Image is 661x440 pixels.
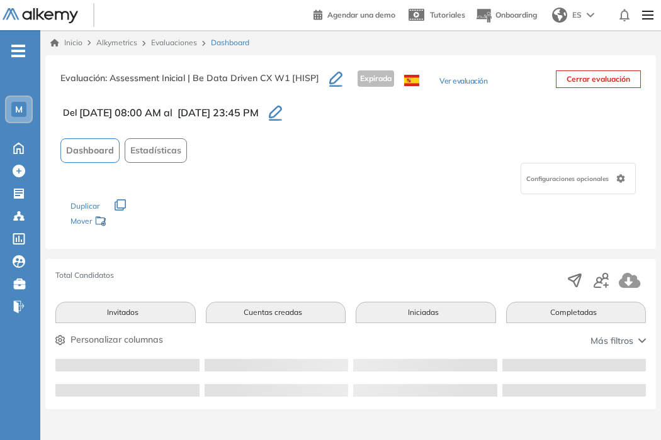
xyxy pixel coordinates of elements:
button: Invitados [55,302,196,323]
span: Personalizar columnas [71,333,163,346]
img: Menu [637,3,658,28]
a: Evaluaciones [151,38,197,47]
button: Onboarding [475,2,537,29]
span: Del [63,106,77,119]
span: [DATE] 08:00 AM [79,105,161,120]
button: Más filtros [590,334,646,348]
span: Agendar una demo [327,10,395,19]
img: Logo [3,8,78,24]
span: Duplicar [71,201,99,211]
span: al [164,105,172,120]
span: : Assessment Inicial | Be Data Driven CX W1 [HISP] [105,72,319,84]
i: - [11,50,25,52]
span: [DATE] 23:45 PM [178,105,259,120]
button: Dashboard [60,138,120,163]
span: Configuraciones opcionales [526,174,611,184]
button: Estadísticas [125,138,187,163]
div: Mover [71,211,196,234]
span: Estadísticas [130,144,181,157]
span: Dashboard [211,37,249,48]
button: Cuentas creadas [206,302,346,323]
button: Cerrar evaluación [556,70,641,88]
img: ESP [404,75,419,86]
img: world [552,8,567,23]
button: Completadas [506,302,647,323]
button: Ver evaluación [439,75,487,89]
span: Dashboard [66,144,114,157]
span: Más filtros [590,334,633,348]
span: ES [572,9,582,21]
button: Personalizar columnas [55,333,163,346]
div: Configuraciones opcionales [521,163,636,194]
span: Tutoriales [430,10,465,19]
span: Expirada [358,70,394,87]
span: Onboarding [495,10,537,19]
span: Total Candidatos [55,270,114,281]
span: Alkymetrics [96,38,137,47]
h3: Evaluación [60,70,329,97]
span: M [15,104,23,114]
button: Iniciadas [356,302,496,323]
img: arrow [587,13,594,18]
a: Agendar una demo [314,6,395,21]
a: Inicio [50,37,82,48]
